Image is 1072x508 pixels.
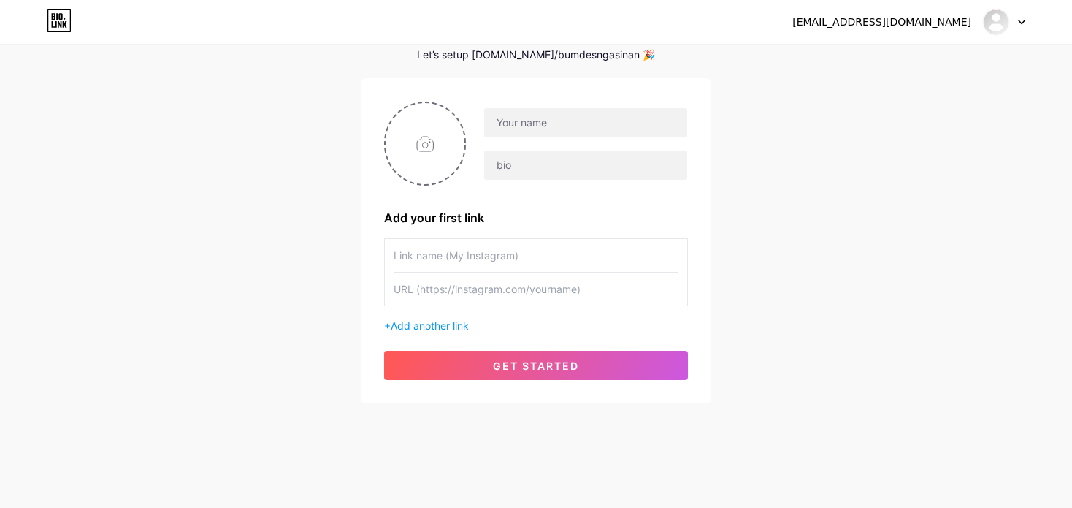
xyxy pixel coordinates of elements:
[361,49,711,61] div: Let’s setup [DOMAIN_NAME]/bumdesngasinan 🎉
[394,239,678,272] input: Link name (My Instagram)
[384,351,688,380] button: get started
[484,108,687,137] input: Your name
[982,8,1010,36] img: bumdesngasinan
[493,360,579,372] span: get started
[391,319,469,332] span: Add another link
[384,209,688,227] div: Add your first link
[394,273,678,306] input: URL (https://instagram.com/yourname)
[484,151,687,180] input: bio
[792,15,971,30] div: [EMAIL_ADDRESS][DOMAIN_NAME]
[384,318,688,333] div: +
